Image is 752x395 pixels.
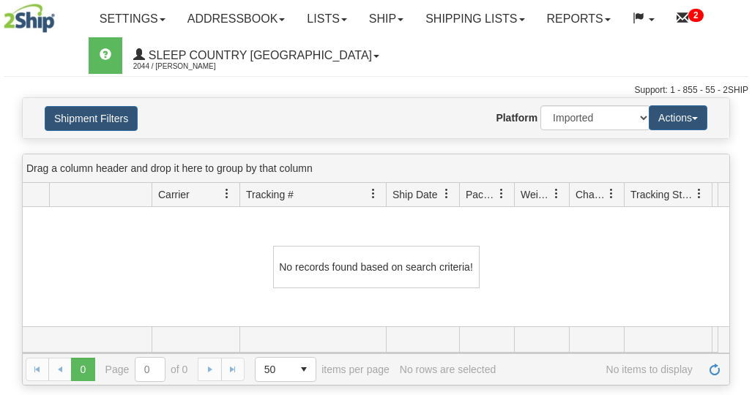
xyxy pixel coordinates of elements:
span: Packages [466,187,496,202]
a: Carrier filter column settings [215,181,239,206]
button: Actions [649,105,707,130]
span: Ship Date [392,187,437,202]
span: Tracking Status [630,187,694,202]
div: Support: 1 - 855 - 55 - 2SHIP [4,84,748,97]
a: Refresh [703,358,726,381]
a: Addressbook [176,1,297,37]
span: Tracking # [246,187,294,202]
a: Lists [296,1,357,37]
a: Tracking Status filter column settings [687,181,712,206]
a: Weight filter column settings [544,181,569,206]
div: grid grouping header [23,154,729,183]
a: 2 [666,1,715,37]
label: Platform [496,110,537,125]
a: Ship [358,1,414,37]
a: Tracking # filter column settings [361,181,386,206]
span: No items to display [506,364,693,375]
div: No records found based on search criteria! [273,246,480,288]
span: select [292,358,316,381]
span: Page sizes drop down [255,357,316,382]
sup: 2 [688,9,704,22]
span: 2044 / [PERSON_NAME] [133,59,243,74]
a: Shipping lists [414,1,535,37]
button: Shipment Filters [45,106,138,131]
span: 50 [264,362,283,377]
span: Charge [576,187,606,202]
div: No rows are selected [400,364,496,375]
img: logo2044.jpg [4,4,55,33]
a: Ship Date filter column settings [434,181,459,206]
span: items per page [255,357,390,382]
a: Sleep Country [GEOGRAPHIC_DATA] 2044 / [PERSON_NAME] [122,37,390,74]
a: Reports [536,1,622,37]
span: Page 0 [71,358,94,381]
span: Sleep Country [GEOGRAPHIC_DATA] [145,49,372,61]
span: Weight [521,187,551,202]
a: Packages filter column settings [489,181,514,206]
a: Settings [89,1,176,37]
span: Page of 0 [105,357,188,382]
span: Carrier [158,187,190,202]
a: Charge filter column settings [599,181,624,206]
iframe: chat widget [718,123,751,272]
